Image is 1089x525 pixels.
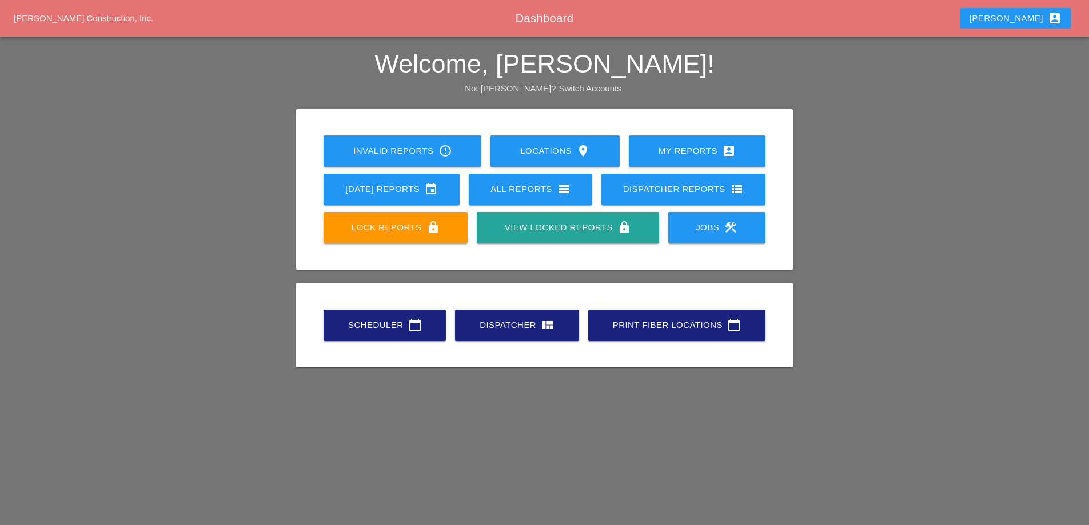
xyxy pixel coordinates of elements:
[342,318,428,332] div: Scheduler
[970,11,1062,25] div: [PERSON_NAME]
[455,310,579,341] a: Dispatcher
[559,83,621,93] a: Switch Accounts
[960,8,1071,29] button: [PERSON_NAME]
[668,212,765,243] a: Jobs
[477,212,659,243] a: View Locked Reports
[342,182,441,196] div: [DATE] Reports
[473,318,561,332] div: Dispatcher
[324,135,481,167] a: Invalid Reports
[629,135,765,167] a: My Reports
[342,144,463,158] div: Invalid Reports
[408,318,422,332] i: calendar_today
[324,174,460,205] a: [DATE] Reports
[516,12,573,25] span: Dashboard
[724,221,737,234] i: construction
[426,221,440,234] i: lock
[541,318,555,332] i: view_quilt
[1048,11,1062,25] i: account_box
[465,83,556,93] span: Not [PERSON_NAME]?
[722,144,736,158] i: account_box
[14,13,153,23] a: [PERSON_NAME] Construction, Inc.
[342,221,449,234] div: Lock Reports
[495,221,640,234] div: View Locked Reports
[617,221,631,234] i: lock
[557,182,571,196] i: view_list
[727,318,741,332] i: calendar_today
[424,182,438,196] i: event
[620,182,747,196] div: Dispatcher Reports
[647,144,747,158] div: My Reports
[490,135,619,167] a: Locations
[730,182,744,196] i: view_list
[576,144,590,158] i: location_on
[509,144,601,158] div: Locations
[601,174,765,205] a: Dispatcher Reports
[607,318,747,332] div: Print Fiber Locations
[324,310,446,341] a: Scheduler
[687,221,747,234] div: Jobs
[469,174,592,205] a: All Reports
[324,212,468,243] a: Lock Reports
[487,182,574,196] div: All Reports
[438,144,452,158] i: error_outline
[588,310,765,341] a: Print Fiber Locations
